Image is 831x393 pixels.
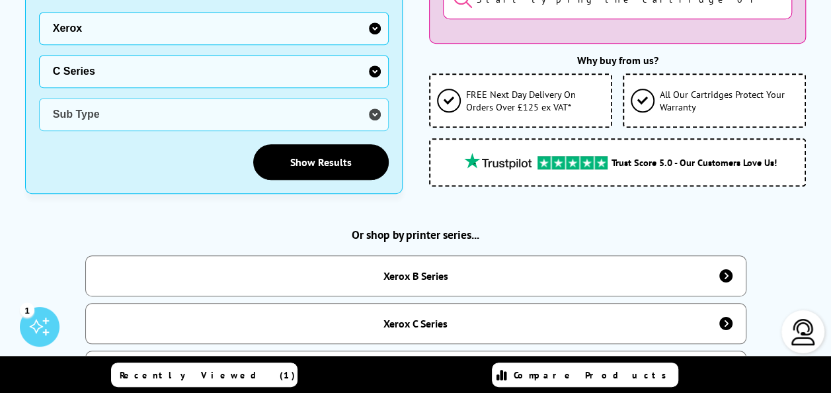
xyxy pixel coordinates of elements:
span: Recently Viewed (1) [120,369,296,381]
div: Why buy from us? [429,54,807,67]
div: 1 [20,302,34,317]
div: Xerox B Series [383,269,448,283]
a: Recently Viewed (1) [111,363,297,387]
img: user-headset-light.svg [790,319,816,345]
img: trustpilot rating [458,153,537,169]
span: Compare Products [514,369,674,381]
a: Show Results [253,144,389,180]
h2: Or shop by printer series... [25,227,807,242]
a: Compare Products [492,363,678,387]
span: FREE Next Day Delivery On Orders Over £125 ex VAT* [466,88,604,113]
img: trustpilot rating [537,156,608,169]
div: Xerox C Series [383,317,448,330]
span: Trust Score 5.0 - Our Customers Love Us! [611,156,776,169]
span: All Our Cartridges Protect Your Warranty [660,88,798,113]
